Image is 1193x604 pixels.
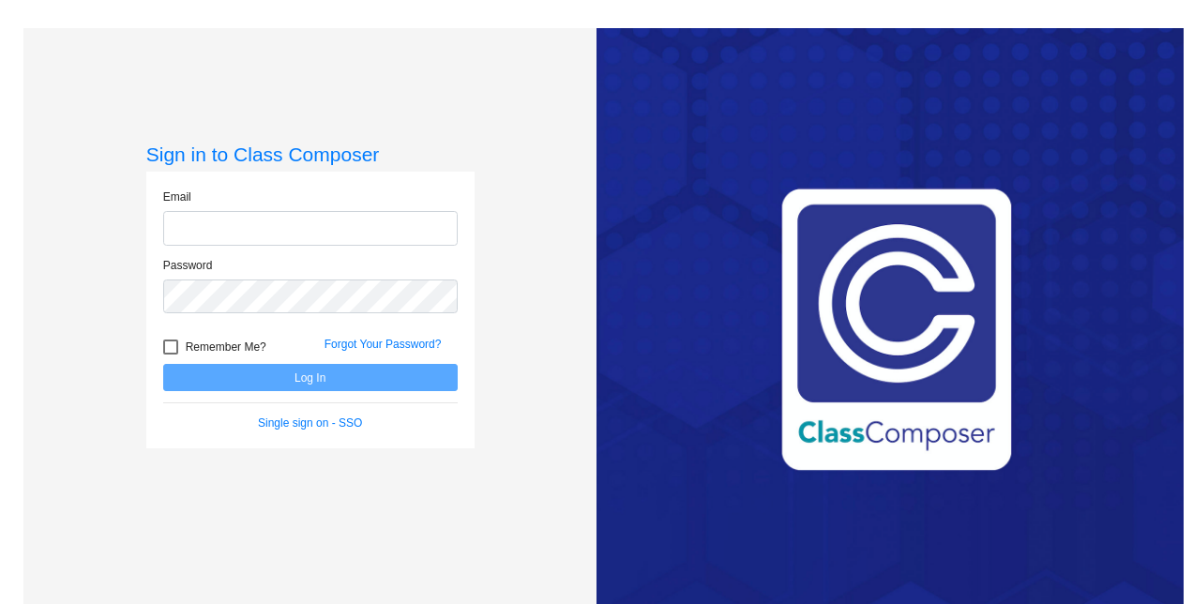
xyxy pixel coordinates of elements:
[163,189,191,205] label: Email
[258,416,362,430] a: Single sign on - SSO
[163,257,213,274] label: Password
[146,143,475,166] h3: Sign in to Class Composer
[163,364,458,391] button: Log In
[325,338,442,351] a: Forgot Your Password?
[186,336,266,358] span: Remember Me?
